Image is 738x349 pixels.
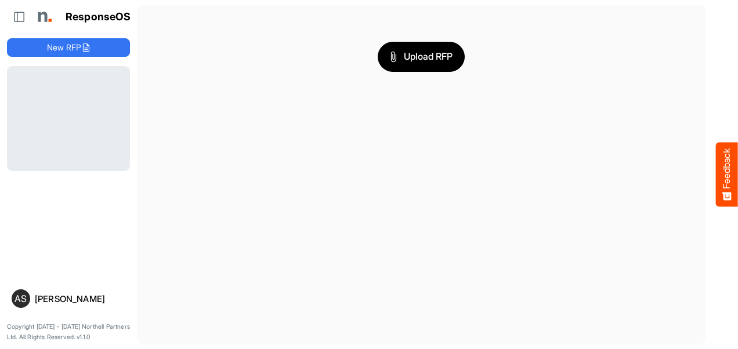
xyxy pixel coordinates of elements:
span: AS [15,294,27,303]
button: New RFP [7,38,130,57]
span: Upload RFP [390,49,453,64]
img: Northell [32,5,55,28]
div: Loading... [7,66,130,171]
div: [PERSON_NAME] [35,295,125,303]
button: Feedback [716,143,738,207]
p: Copyright [DATE] - [DATE] Northell Partners Ltd. All Rights Reserved. v1.1.0 [7,322,130,342]
button: Upload RFP [378,42,465,72]
h1: ResponseOS [66,11,131,23]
